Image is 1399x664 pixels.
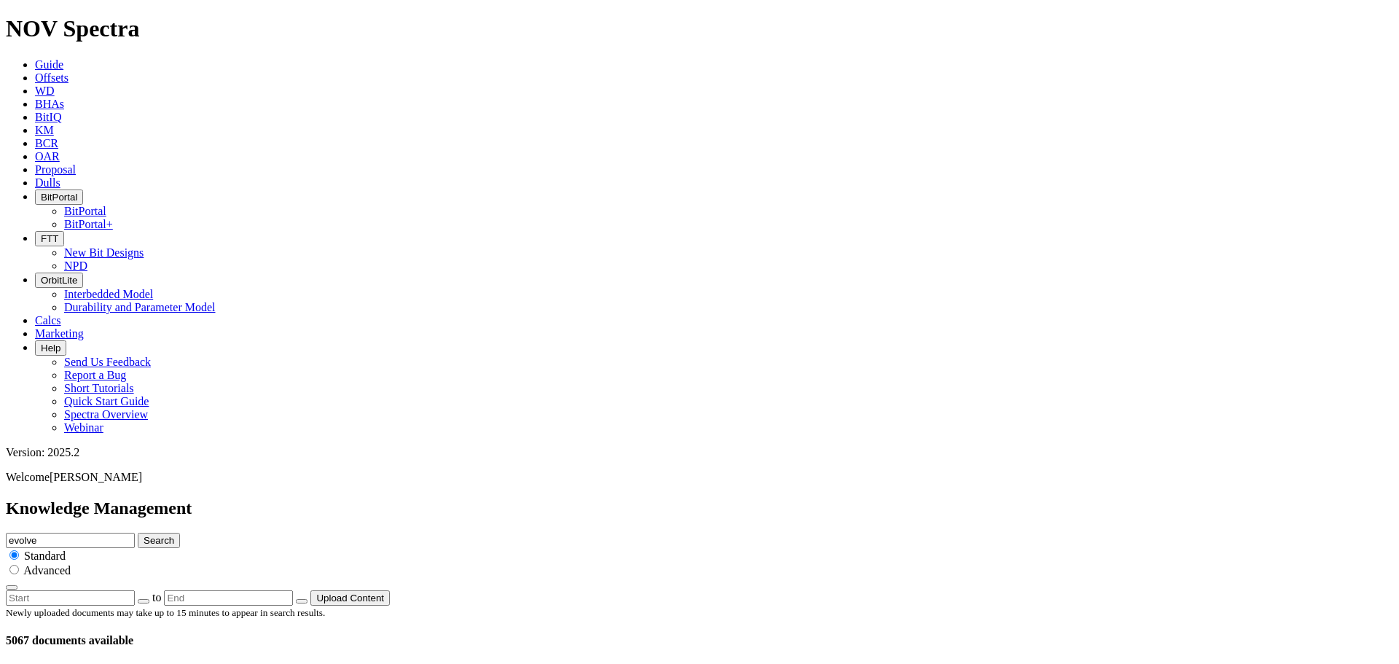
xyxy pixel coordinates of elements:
[35,111,61,123] a: BitIQ
[35,150,60,163] a: OAR
[64,421,103,434] a: Webinar
[6,533,135,548] input: e.g. Smoothsteer Record
[64,301,216,313] a: Durability and Parameter Model
[24,550,66,562] span: Standard
[35,71,68,84] a: Offsets
[35,137,58,149] a: BCR
[64,259,87,272] a: NPD
[138,533,180,548] button: Search
[164,590,293,606] input: End
[6,471,1393,484] p: Welcome
[64,369,126,381] a: Report a Bug
[6,607,325,618] small: Newly uploaded documents may take up to 15 minutes to appear in search results.
[35,231,64,246] button: FTT
[6,499,1393,518] h2: Knowledge Management
[35,98,64,110] a: BHAs
[6,634,1393,647] h4: 5067 documents available
[35,124,54,136] a: KM
[41,192,77,203] span: BitPortal
[35,340,66,356] button: Help
[41,343,60,354] span: Help
[6,590,135,606] input: Start
[35,273,83,288] button: OrbitLite
[64,246,144,259] a: New Bit Designs
[310,590,390,606] button: Upload Content
[64,382,134,394] a: Short Tutorials
[6,15,1393,42] h1: NOV Spectra
[23,564,71,577] span: Advanced
[41,233,58,244] span: FTT
[64,395,149,407] a: Quick Start Guide
[6,446,1393,459] div: Version: 2025.2
[50,471,142,483] span: [PERSON_NAME]
[35,58,63,71] a: Guide
[152,591,161,604] span: to
[35,190,83,205] button: BitPortal
[35,314,61,327] a: Calcs
[64,288,153,300] a: Interbedded Model
[35,327,84,340] a: Marketing
[35,163,76,176] a: Proposal
[64,356,151,368] a: Send Us Feedback
[41,275,77,286] span: OrbitLite
[35,85,55,97] a: WD
[64,205,106,217] a: BitPortal
[35,176,60,189] a: Dulls
[64,408,148,421] a: Spectra Overview
[64,218,113,230] a: BitPortal+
